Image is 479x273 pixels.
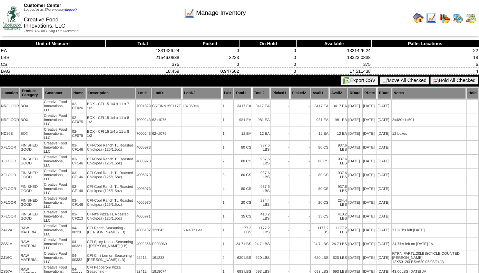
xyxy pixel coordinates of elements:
[87,169,135,182] td: CFI-Cool Ranch TL Roasted Chickpea (125/1.5oz)
[252,169,270,182] td: 937.6 LBS
[311,127,329,140] td: 12 EA
[240,40,297,47] th: On Hold
[271,141,290,154] td: -
[20,155,43,168] td: FINISHED GOOD
[252,237,270,251] td: 24.7 LBS
[290,224,310,237] td: -
[240,61,297,68] td: 0
[182,100,221,113] td: 13x360ea
[371,47,479,54] td: 22
[136,169,151,182] td: 4005973
[271,155,290,168] td: -
[1,169,19,182] td: XFLOOR
[222,237,233,251] td: 1
[43,100,71,113] td: Creative Food Innovations, LLC
[234,251,252,264] td: 620 LBS
[105,68,180,75] td: 18.459
[311,210,329,223] td: 35 CS
[72,237,86,251] td: 04-00331
[72,127,86,140] td: 02-CF075
[20,100,43,113] td: BOX
[363,237,377,251] td: [DATE]
[180,40,240,47] th: Picked
[348,237,362,251] td: [DATE]
[136,155,151,168] td: 4005973
[330,196,347,209] td: 234.4 LBS
[234,155,252,168] td: 80 CS
[0,47,106,54] td: EA
[430,77,478,84] button: Hold All Checked
[234,100,252,113] td: 3417 EA
[43,210,71,223] td: Creative Food Innovations, LLC
[87,113,135,127] td: BOX - CFI 15 1/4 x 11 x 8 1/2
[311,251,329,264] td: 620 LBS
[290,182,310,195] td: -
[136,237,151,251] td: 4002366
[0,40,106,47] th: Unit of Measure
[348,127,362,140] td: [DATE]
[72,169,86,182] td: 03-CF146
[348,155,362,168] td: [DATE]
[330,224,347,237] td: 1177.2 LBS
[222,141,233,154] td: 1
[234,113,252,127] td: 981 EA
[271,224,290,237] td: -
[24,17,65,29] span: Creative Food Innovations, LLC
[234,210,252,223] td: 35 CS
[24,29,79,33] span: Thank You for Being Our Customer!
[377,113,391,127] td: [DATE]
[24,8,77,12] span: Logged in as Sharonestory
[297,40,371,47] th: Available
[363,113,377,127] td: [DATE]
[377,182,391,195] td: [DATE]
[222,113,233,127] td: 1
[180,68,240,75] td: 0.947562
[182,87,221,99] th: LotID2
[72,210,86,223] td: 03-CF213
[311,224,329,237] td: 1177.2 LBS
[196,9,246,17] span: Manage Inventory
[290,251,310,264] td: -
[377,141,391,154] td: [DATE]
[234,169,252,182] td: 80 CS
[136,127,151,140] td: 7000243
[240,54,297,61] td: 0
[0,61,106,68] td: CS
[136,196,151,209] td: 4005970
[222,155,233,168] td: 2
[363,224,377,237] td: [DATE]
[377,210,391,223] td: [DATE]
[1,87,19,99] th: Location
[20,87,43,99] th: Product Category
[290,196,310,209] td: -
[1,113,19,127] td: NRFLOOR
[72,251,86,264] td: 04-00332
[222,100,233,113] td: 1
[330,87,347,99] th: Avail2
[20,113,43,127] td: BOX
[1,155,19,168] td: XFLOOR
[413,12,424,23] img: home.gif
[1,100,19,113] td: NRFLOOR
[252,113,270,127] td: 981 EA
[311,196,329,209] td: 20 CS
[377,251,391,264] td: [DATE]
[311,141,329,154] td: 80 CS
[222,210,233,223] td: 1
[452,12,463,23] img: calendarprod.gif
[252,196,270,209] td: 234.4 LBS
[392,251,466,264] td: RTRN.PARTL.20LBS(CYCLE COUNTED [PERSON_NAME] 12X50+20LBS=620.05/03/24JA
[311,169,329,182] td: 80 CS
[348,210,362,223] td: [DATE]
[43,251,71,264] td: Creative Food Innovations, LLC
[348,169,362,182] td: [DATE]
[348,251,362,264] td: [DATE]
[87,100,135,113] td: BOX - CFI 15 1/4 x 11 x 7 1/2
[297,68,371,75] td: 17.511438
[105,40,180,47] th: Total
[363,210,377,223] td: [DATE]
[105,54,180,61] td: 21546.0838
[180,61,240,68] td: 0
[392,113,466,127] td: 2x480+1x501
[371,54,479,61] td: 18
